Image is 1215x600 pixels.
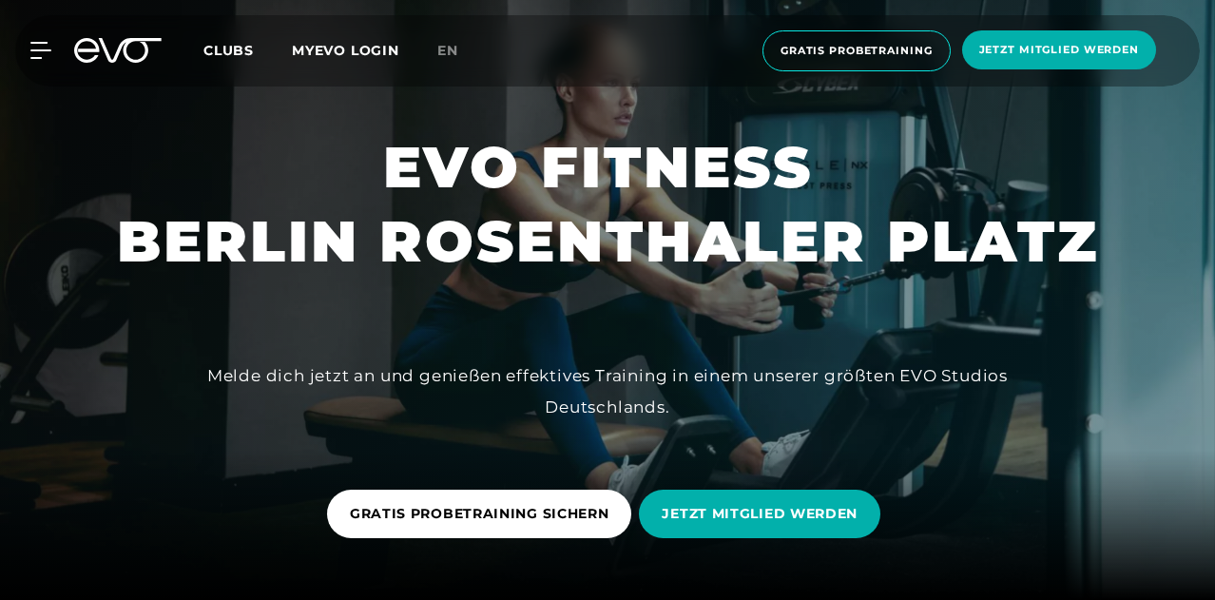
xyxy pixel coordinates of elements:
[117,130,1099,279] h1: EVO FITNESS BERLIN ROSENTHALER PLATZ
[180,360,1035,422] div: Melde dich jetzt an und genießen effektives Training in einem unserer größten EVO Studios Deutsch...
[437,42,458,59] span: en
[203,41,292,59] a: Clubs
[327,475,640,552] a: GRATIS PROBETRAINING SICHERN
[203,42,254,59] span: Clubs
[639,475,888,552] a: JETZT MITGLIED WERDEN
[956,30,1162,71] a: Jetzt Mitglied werden
[757,30,956,71] a: Gratis Probetraining
[292,42,399,59] a: MYEVO LOGIN
[437,40,481,62] a: en
[662,504,858,524] span: JETZT MITGLIED WERDEN
[350,504,609,524] span: GRATIS PROBETRAINING SICHERN
[979,42,1139,58] span: Jetzt Mitglied werden
[781,43,933,59] span: Gratis Probetraining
